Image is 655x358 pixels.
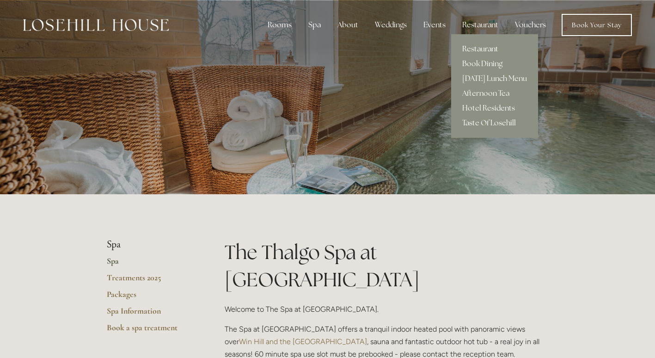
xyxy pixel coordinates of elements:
a: Taste Of Losehill [451,116,538,130]
a: Win Hill and the [GEOGRAPHIC_DATA] [239,337,367,346]
div: Spa [301,16,328,34]
div: Weddings [367,16,414,34]
div: About [330,16,366,34]
div: Events [416,16,453,34]
a: Book Dining [451,56,538,71]
a: Vouchers [508,16,553,34]
a: Afternoon Tea [451,86,538,101]
a: Restaurant [451,42,538,56]
p: Welcome to The Spa at [GEOGRAPHIC_DATA]. [225,303,549,315]
a: Book a spa treatment [107,322,195,339]
li: Spa [107,239,195,251]
a: Book Your Stay [562,14,632,36]
h1: The Thalgo Spa at [GEOGRAPHIC_DATA] [225,239,549,293]
img: Losehill House [23,19,169,31]
a: Packages [107,289,195,306]
a: Treatments 2025 [107,272,195,289]
div: Restaurant [455,16,506,34]
a: [DATE] Lunch Menu [451,71,538,86]
a: Hotel Residents [451,101,538,116]
a: Spa Information [107,306,195,322]
div: Rooms [260,16,299,34]
a: Spa [107,256,195,272]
